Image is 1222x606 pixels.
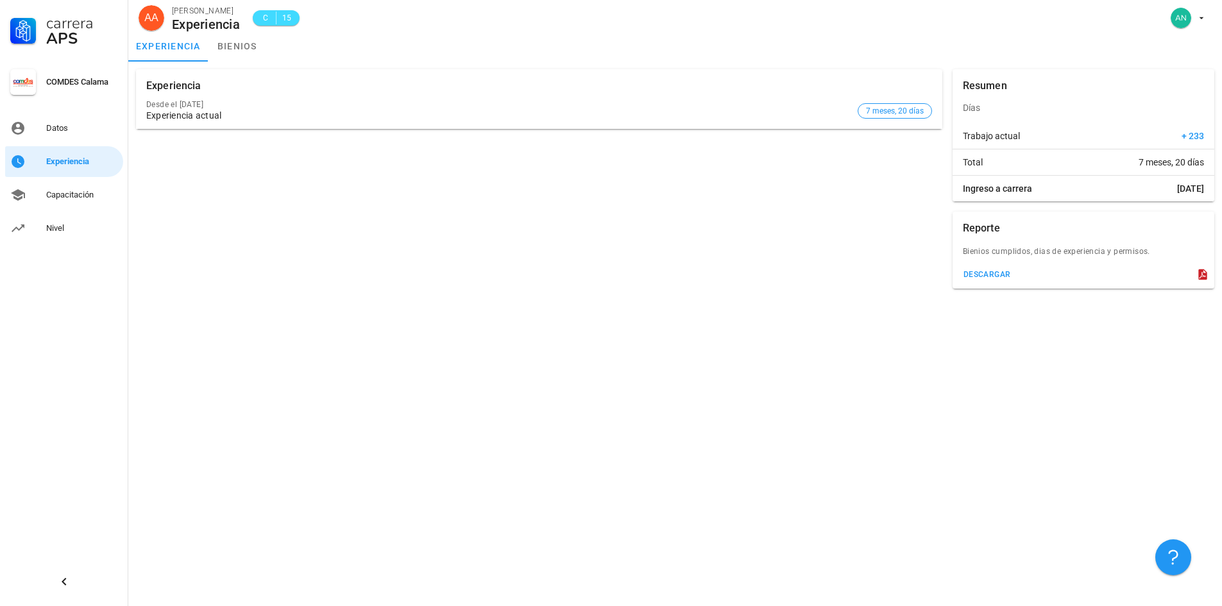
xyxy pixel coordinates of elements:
[963,69,1007,103] div: Resumen
[958,265,1016,283] button: descargar
[146,110,853,121] div: Experiencia actual
[260,12,271,24] span: C
[208,31,266,62] a: bienios
[5,213,123,244] a: Nivel
[1177,182,1204,195] span: [DATE]
[46,223,118,233] div: Nivel
[5,180,123,210] a: Capacitación
[46,190,118,200] div: Capacitación
[963,182,1032,195] span: Ingreso a carrera
[144,5,158,31] span: AA
[5,146,123,177] a: Experiencia
[953,245,1214,265] div: Bienios cumplidos, dias de experiencia y permisos.
[172,17,240,31] div: Experiencia
[866,104,924,118] span: 7 meses, 20 días
[46,156,118,167] div: Experiencia
[46,123,118,133] div: Datos
[128,31,208,62] a: experiencia
[139,5,164,31] div: avatar
[146,100,853,109] div: Desde el [DATE]
[172,4,240,17] div: [PERSON_NAME]
[282,12,292,24] span: 15
[1182,130,1204,142] span: + 233
[963,270,1011,279] div: descargar
[1139,156,1204,169] span: 7 meses, 20 días
[46,15,118,31] div: Carrera
[963,156,983,169] span: Total
[5,113,123,144] a: Datos
[953,92,1214,123] div: Días
[963,130,1020,142] span: Trabajo actual
[1171,8,1191,28] div: avatar
[146,69,201,103] div: Experiencia
[46,31,118,46] div: APS
[963,212,1000,245] div: Reporte
[46,77,118,87] div: COMDES Calama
